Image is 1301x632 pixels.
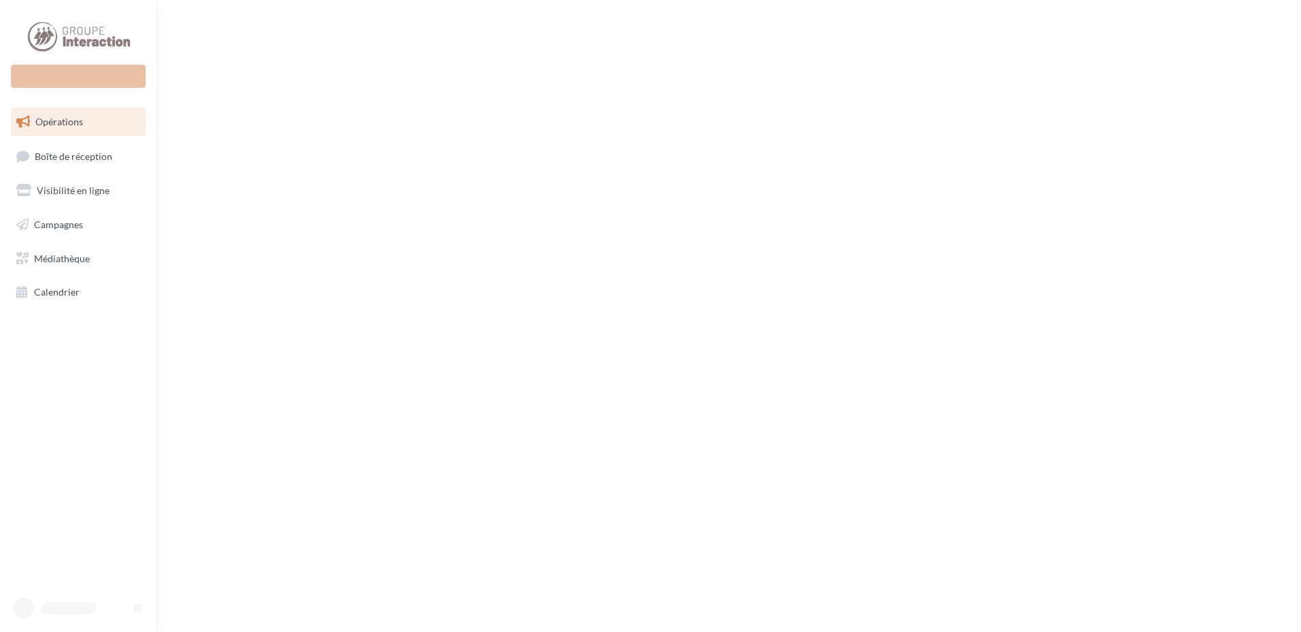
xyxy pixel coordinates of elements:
[34,252,90,264] span: Médiathèque
[8,244,148,273] a: Médiathèque
[34,286,80,298] span: Calendrier
[8,278,148,306] a: Calendrier
[35,116,83,127] span: Opérations
[8,108,148,136] a: Opérations
[8,210,148,239] a: Campagnes
[11,65,146,88] div: Nouvelle campagne
[35,150,112,161] span: Boîte de réception
[37,185,110,196] span: Visibilité en ligne
[34,219,83,230] span: Campagnes
[8,142,148,171] a: Boîte de réception
[8,176,148,205] a: Visibilité en ligne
